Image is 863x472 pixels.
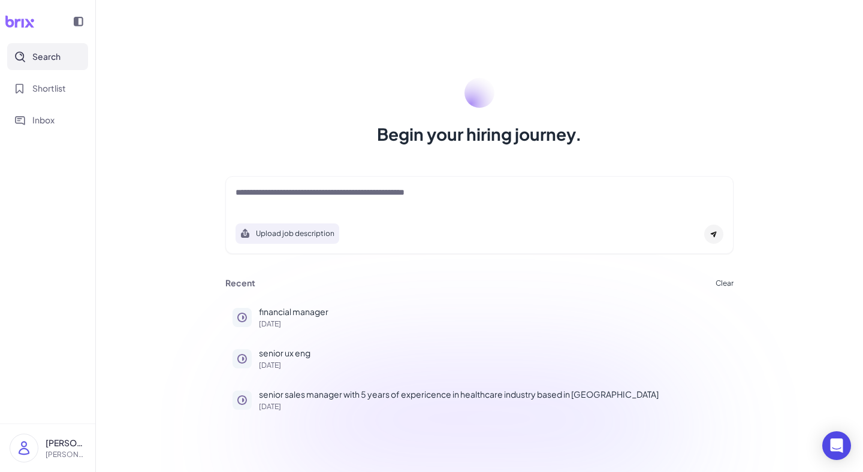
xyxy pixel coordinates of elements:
[225,298,734,335] button: financial manager[DATE]
[7,107,88,134] button: Inbox
[7,75,88,102] button: Shortlist
[822,431,851,460] div: Open Intercom Messenger
[225,340,734,376] button: senior ux eng[DATE]
[259,305,726,318] p: financial manager
[236,223,339,244] button: Search using job description
[259,403,726,410] p: [DATE]
[377,122,582,146] h1: Begin your hiring journey.
[259,320,726,328] p: [DATE]
[32,114,55,126] span: Inbox
[259,388,726,401] p: senior sales manager with 5 years of expericence in healthcare industry based in [GEOGRAPHIC_DATA]
[32,50,61,63] span: Search
[10,434,38,462] img: user_logo.png
[225,381,734,417] button: senior sales manager with 5 years of expericence in healthcare industry based in [GEOGRAPHIC_DATA...
[259,362,726,369] p: [DATE]
[225,278,255,289] h3: Recent
[716,280,734,287] button: Clear
[32,82,66,95] span: Shortlist
[46,437,86,449] p: [PERSON_NAME]
[46,449,86,460] p: [PERSON_NAME][EMAIL_ADDRESS][DOMAIN_NAME]
[7,43,88,70] button: Search
[259,347,726,359] p: senior ux eng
